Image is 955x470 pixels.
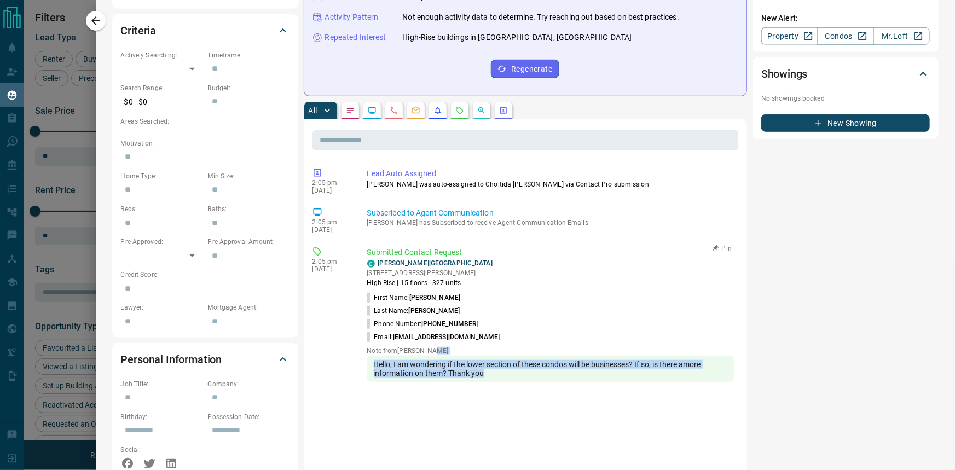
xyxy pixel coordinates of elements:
[367,207,734,219] p: Subscribed to Agent Communication
[121,18,290,44] div: Criteria
[367,260,375,268] div: condos.ca
[455,106,464,115] svg: Requests
[421,320,478,328] span: [PHONE_NUMBER]
[393,333,500,341] span: [EMAIL_ADDRESS][DOMAIN_NAME]
[312,265,351,273] p: [DATE]
[761,61,930,87] div: Showings
[121,237,202,247] p: Pre-Approved:
[312,218,351,226] p: 2:05 pm
[403,32,632,43] p: High-Rise buildings in [GEOGRAPHIC_DATA], [GEOGRAPHIC_DATA]
[325,11,379,23] p: Activity Pattern
[409,294,460,301] span: [PERSON_NAME]
[121,93,202,111] p: $0 - $0
[409,307,460,315] span: [PERSON_NAME]
[121,83,202,93] p: Search Range:
[761,13,930,24] p: New Alert:
[121,346,290,373] div: Personal Information
[367,179,734,189] p: [PERSON_NAME] was auto-assigned to Choltida [PERSON_NAME] via Contact Pro submission
[121,412,202,422] p: Birthday:
[367,356,734,382] div: Hello, I am wondering if the lower section of these condos will be businesses? If so, is there am...
[208,204,290,214] p: Baths:
[761,27,818,45] a: Property
[403,11,680,23] p: Not enough activity data to determine. Try reaching out based on best practices.
[761,114,930,132] button: New Showing
[312,258,351,265] p: 2:05 pm
[761,65,808,83] h2: Showings
[121,379,202,389] p: Job Title:
[121,204,202,214] p: Beds:
[121,117,290,126] p: Areas Searched:
[121,22,157,39] h2: Criteria
[412,106,420,115] svg: Emails
[121,50,202,60] p: Actively Searching:
[367,268,493,278] p: [STREET_ADDRESS][PERSON_NAME]
[367,219,734,227] p: [PERSON_NAME] has Subscribed to receive Agent Communication Emails
[208,50,290,60] p: Timeframe:
[346,106,355,115] svg: Notes
[761,94,930,103] p: No showings booked
[121,138,290,148] p: Motivation:
[491,60,559,78] button: Regenerate
[367,319,478,329] p: Phone Number:
[390,106,398,115] svg: Calls
[208,237,290,247] p: Pre-Approval Amount:
[121,171,202,181] p: Home Type:
[325,32,386,43] p: Repeated Interest
[121,270,290,280] p: Credit Score:
[121,303,202,312] p: Lawyer:
[367,168,734,179] p: Lead Auto Assigned
[707,243,738,253] button: Pin
[873,27,930,45] a: Mr.Loft
[312,179,351,187] p: 2:05 pm
[477,106,486,115] svg: Opportunities
[378,259,493,267] a: [PERSON_NAME][GEOGRAPHIC_DATA]
[208,171,290,181] p: Min Size:
[309,107,317,114] p: All
[367,332,500,342] p: Email:
[367,278,493,288] p: High-Rise | 15 floors | 327 units
[208,412,290,422] p: Possession Date:
[312,226,351,234] p: [DATE]
[368,106,377,115] svg: Lead Browsing Activity
[208,303,290,312] p: Mortgage Agent:
[367,306,460,316] p: Last Name:
[208,83,290,93] p: Budget:
[367,293,461,303] p: First Name:
[367,247,734,258] p: Submitted Contact Request
[208,379,290,389] p: Company:
[499,106,508,115] svg: Agent Actions
[121,445,202,455] p: Social:
[312,187,351,194] p: [DATE]
[817,27,873,45] a: Condos
[367,347,734,355] p: Note from [PERSON_NAME]
[433,106,442,115] svg: Listing Alerts
[121,351,222,368] h2: Personal Information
